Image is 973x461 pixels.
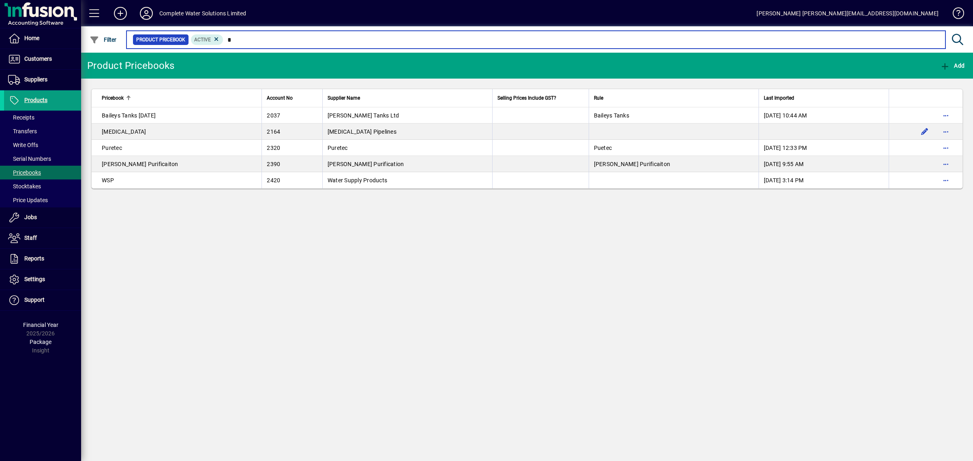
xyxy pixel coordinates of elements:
[4,228,81,248] a: Staff
[4,70,81,90] a: Suppliers
[759,156,889,172] td: [DATE] 9:55 AM
[8,183,41,190] span: Stocktakes
[594,161,671,167] span: [PERSON_NAME] Purificaiton
[87,59,175,72] div: Product Pricebooks
[4,249,81,269] a: Reports
[102,112,156,119] span: Baileys Tanks [DATE]
[8,128,37,134] span: Transfers
[939,158,952,171] button: More options
[328,145,348,151] span: Puretec
[24,97,47,103] span: Products
[24,35,39,41] span: Home
[24,276,45,282] span: Settings
[267,145,280,151] span: 2320
[30,339,51,345] span: Package
[939,141,952,154] button: More options
[102,94,124,102] span: Pricebook
[764,94,794,102] span: Last Imported
[939,174,952,187] button: More options
[328,112,399,119] span: [PERSON_NAME] Tanks Ltd
[328,128,396,135] span: [MEDICAL_DATA] Pipelines
[24,255,44,262] span: Reports
[191,34,223,45] mat-chip: Activation status: Active
[4,193,81,207] a: Price Updates
[594,94,754,102] div: Rule
[102,161,178,167] span: [PERSON_NAME] Purificaiton
[918,125,931,138] button: Edit
[4,166,81,179] a: Pricebooks
[4,207,81,228] a: Jobs
[594,112,629,119] span: Baileys Tanks
[88,32,119,47] button: Filter
[4,124,81,138] a: Transfers
[940,62,964,69] span: Add
[328,94,487,102] div: Supplier Name
[4,49,81,69] a: Customers
[267,128,280,135] span: 2164
[102,177,114,184] span: WSP
[497,94,556,102] span: Selling Prices Include GST?
[938,58,967,73] button: Add
[764,94,884,102] div: Last Imported
[4,179,81,193] a: Stocktakes
[4,111,81,124] a: Receipts
[939,125,952,138] button: More options
[759,107,889,124] td: [DATE] 10:44 AM
[102,94,257,102] div: Pricebook
[107,6,133,21] button: Add
[24,235,37,241] span: Staff
[267,94,317,102] div: Account No
[136,36,185,44] span: Product Pricebook
[8,114,34,121] span: Receipts
[90,36,117,43] span: Filter
[757,7,939,20] div: [PERSON_NAME] [PERSON_NAME][EMAIL_ADDRESS][DOMAIN_NAME]
[24,214,37,220] span: Jobs
[267,177,280,184] span: 2420
[4,290,81,310] a: Support
[328,161,404,167] span: [PERSON_NAME] Purification
[102,128,146,135] span: [MEDICAL_DATA]
[4,269,81,290] a: Settings
[194,37,211,43] span: Active
[594,145,612,151] span: Puetec
[102,145,122,151] span: Puretec
[159,7,246,20] div: Complete Water Solutions Limited
[267,112,280,119] span: 2037
[8,142,38,148] span: Write Offs
[939,109,952,122] button: More options
[759,172,889,188] td: [DATE] 3:14 PM
[4,28,81,49] a: Home
[267,94,293,102] span: Account No
[267,161,280,167] span: 2390
[4,152,81,166] a: Serial Numbers
[759,140,889,156] td: [DATE] 12:33 PM
[4,138,81,152] a: Write Offs
[594,94,603,102] span: Rule
[328,177,387,184] span: Water Supply Products
[24,55,52,62] span: Customers
[328,94,360,102] span: Supplier Name
[23,322,58,328] span: Financial Year
[24,76,47,83] span: Suppliers
[24,297,45,303] span: Support
[947,2,963,28] a: Knowledge Base
[8,169,41,176] span: Pricebooks
[8,197,48,203] span: Price Updates
[133,6,159,21] button: Profile
[8,156,51,162] span: Serial Numbers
